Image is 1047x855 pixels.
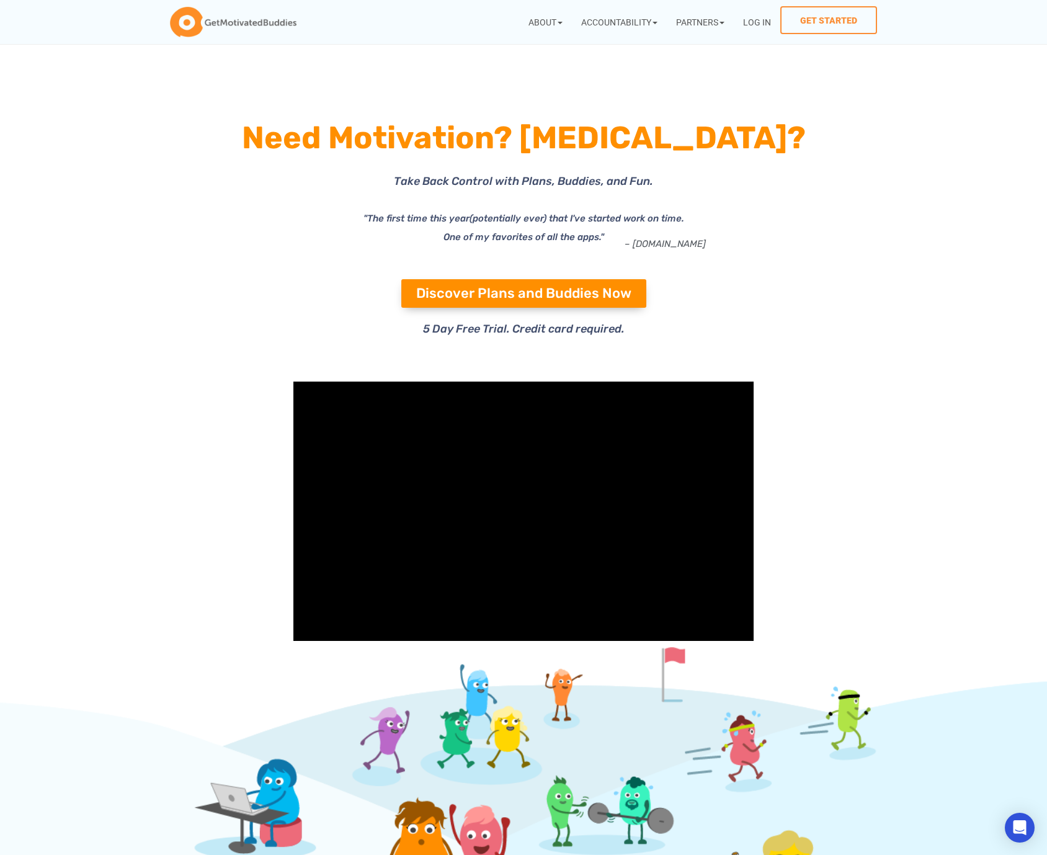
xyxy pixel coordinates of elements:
[401,279,646,308] a: Discover Plans and Buddies Now
[734,6,780,38] a: Log In
[625,238,706,249] a: – [DOMAIN_NAME]
[189,115,858,160] h1: Need Motivation? [MEDICAL_DATA]?
[572,6,667,38] a: Accountability
[443,213,684,243] i: (potentially ever) that I've started work on time. One of my favorites of all the apps."
[519,6,572,38] a: About
[170,7,296,38] img: GetMotivatedBuddies
[363,213,470,224] i: "The first time this year
[1005,813,1035,843] div: Open Intercom Messenger
[667,6,734,38] a: Partners
[293,382,754,640] iframe: YouTube video player
[780,6,877,34] a: Get Started
[416,287,631,300] span: Discover Plans and Buddies Now
[394,174,653,188] span: Take Back Control with Plans, Buddies, and Fun.
[423,322,625,336] span: 5 Day Free Trial. Credit card required.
